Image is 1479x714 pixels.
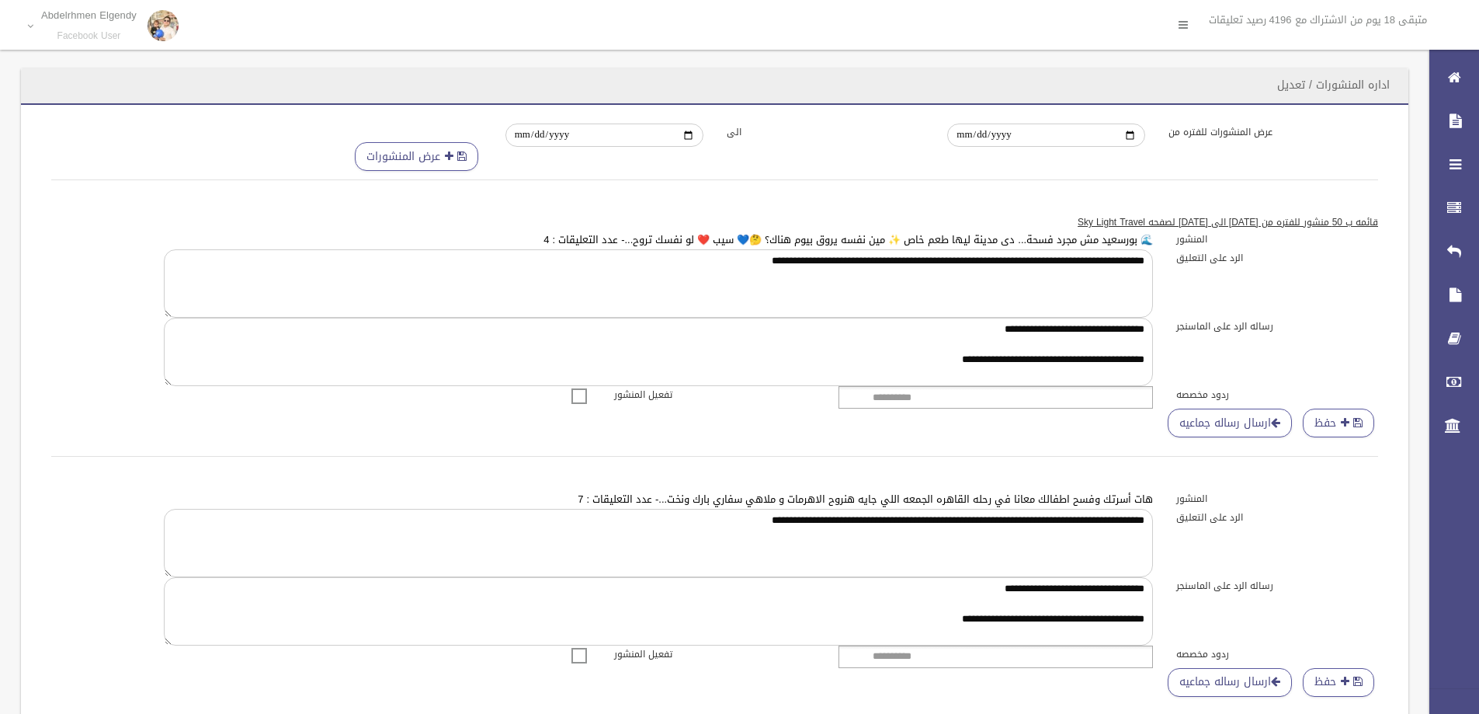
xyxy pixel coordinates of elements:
[1259,70,1408,100] header: اداره المنشورات / تعديل
[715,124,936,141] label: الى
[1303,409,1374,437] button: حفظ
[602,646,828,663] label: تفعيل المنشور
[1165,490,1390,507] label: المنشور
[1157,124,1378,141] label: عرض المنشورات للفتره من
[602,386,828,403] label: تفعيل المنشور
[41,9,137,21] p: Abdelrhmen Elgendy
[578,489,1153,509] a: هات أسرتك وفسح اطفالك معانا في رحله القاهره الجمعه اللي جايه هنروح الاهرمات و ملاهي سفاري بارك ون...
[1165,318,1390,335] label: رساله الرد على الماسنجر
[1168,668,1292,697] a: ارسال رساله جماعيه
[1165,577,1390,594] label: رساله الرد على الماسنجر
[355,142,478,171] button: عرض المنشورات
[1165,231,1390,248] label: المنشور
[1165,646,1390,663] label: ردود مخصصه
[1165,249,1390,266] label: الرد على التعليق
[543,230,1153,249] a: 🌊 بورسعيد مش مجرد فسحة... دى مدينة ليها طعم خاص ✨ مين نفسه يروق بيوم هناك؟ 🤔💙 سيب ❤️ لو نفسك تروح...
[1165,386,1390,403] label: ردود مخصصه
[1078,214,1378,231] u: قائمه ب 50 منشور للفتره من [DATE] الى [DATE] لصفحه Sky Light Travel
[1168,409,1292,437] a: ارسال رساله جماعيه
[1303,668,1374,697] button: حفظ
[41,30,137,42] small: Facebook User
[1165,509,1390,526] label: الرد على التعليق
